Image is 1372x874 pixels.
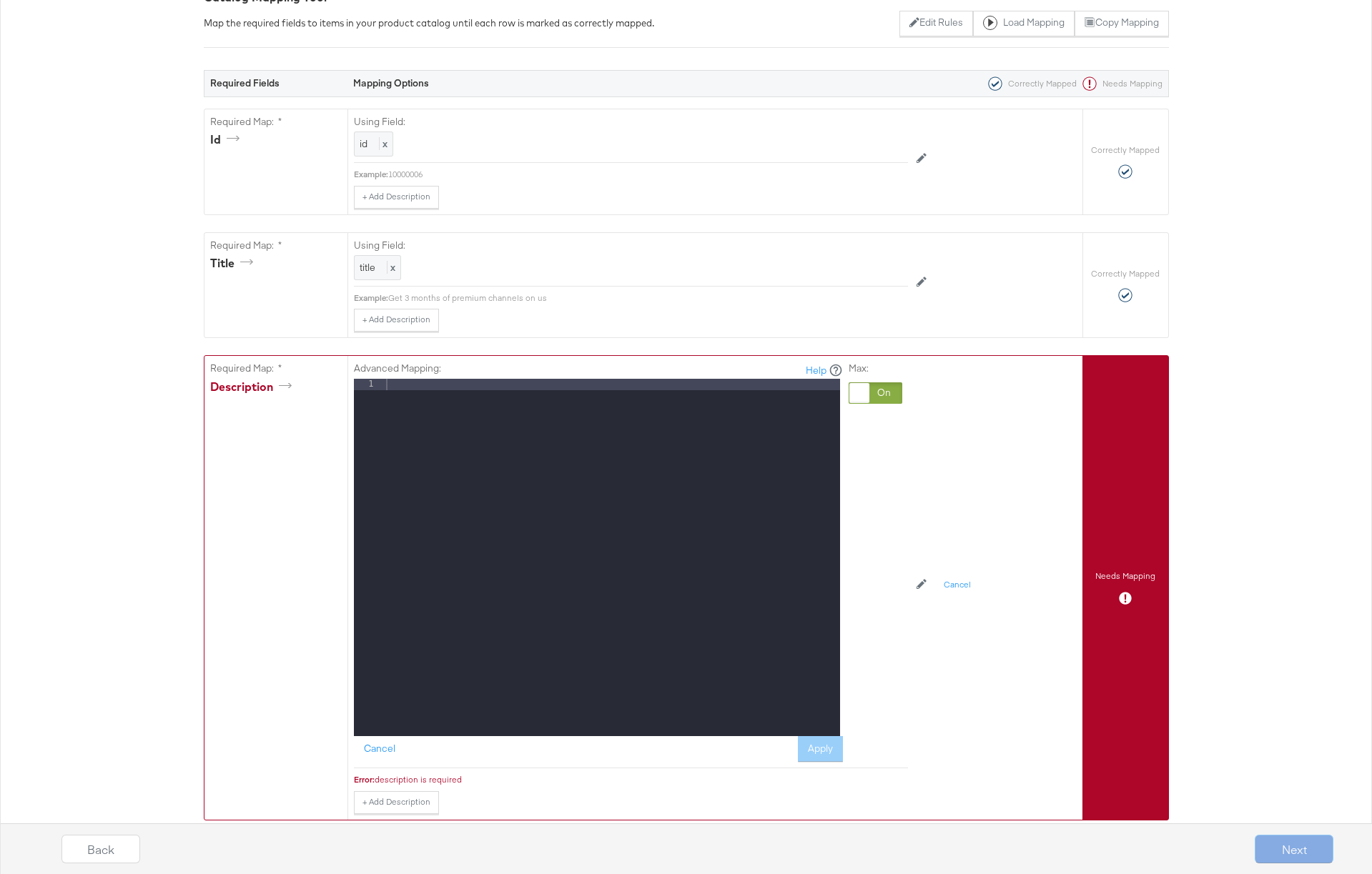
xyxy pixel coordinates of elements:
span: id [360,137,367,150]
div: Example: [354,169,388,180]
span: x [379,137,388,150]
label: Required Map: * [210,362,342,375]
strong: Mapping Options [353,76,429,89]
label: Correctly Mapped [1091,268,1160,279]
button: Cancel [354,736,405,762]
div: title [210,255,258,272]
label: Required Map: * [210,115,342,129]
div: Example: [354,292,388,304]
div: Correctly Mapped [982,76,1077,91]
button: + Add Description [354,309,439,332]
label: Required Map: * [210,239,342,252]
label: Max: [849,362,902,375]
label: Needs Mapping [1095,570,1155,582]
div: description [210,379,297,395]
button: Back [61,835,140,863]
button: Edit Rules [899,11,973,36]
button: Copy Mapping [1075,11,1168,36]
div: 10000006 [388,169,908,180]
label: Advanced Mapping: [354,362,441,375]
button: Cancel [935,573,979,596]
div: Map the required fields to items in your product catalog until each row is marked as correctly ma... [204,16,654,30]
div: Get 3 months of premium channels on us [388,292,908,304]
label: Correctly Mapped [1091,144,1160,156]
label: Using Field: [354,239,908,252]
div: 1 [354,379,383,390]
div: Error: [354,774,375,785]
label: Using Field: [354,115,908,129]
a: Help [806,364,826,377]
strong: Required Fields [210,76,280,89]
span: title [360,261,375,274]
div: id [210,131,245,148]
button: Load Mapping [973,11,1075,36]
div: description is required [375,774,908,785]
button: + Add Description [354,791,439,814]
div: Needs Mapping [1077,76,1163,91]
button: + Add Description [354,186,439,209]
span: x [387,261,395,274]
